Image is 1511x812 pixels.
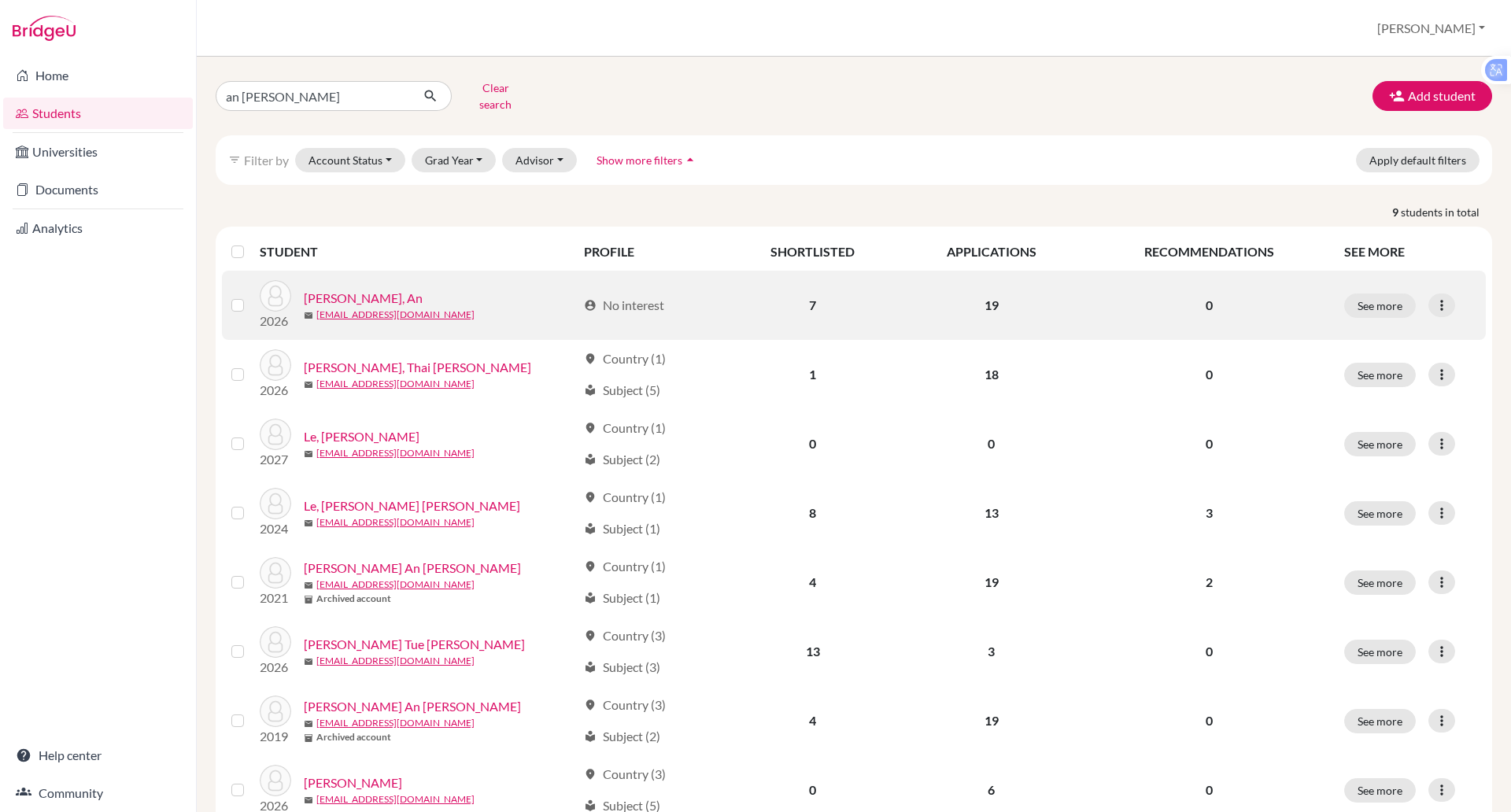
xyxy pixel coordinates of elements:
td: 19 [900,271,1083,340]
a: Community [3,777,193,809]
span: location_on [584,699,597,711]
td: 19 [900,686,1083,755]
p: 0 [1093,434,1325,453]
span: local_library [584,384,597,397]
i: filter_list [228,153,241,166]
td: 19 [900,548,1083,617]
a: Le, [PERSON_NAME] [PERSON_NAME] [304,496,520,515]
span: mail [304,795,313,805]
span: mail [304,449,313,459]
img: Nguyen, Hoang Tue Anh [260,626,291,658]
p: 2026 [260,658,291,677]
td: 4 [726,686,900,755]
span: Show more filters [597,153,682,167]
a: [PERSON_NAME] [304,773,402,792]
span: location_on [584,629,597,642]
div: Country (1) [584,419,666,437]
div: Country (3) [584,765,666,784]
th: RECOMMENDATIONS [1084,233,1335,271]
th: SHORTLISTED [726,233,900,271]
th: APPLICATIONS [900,233,1083,271]
td: 3 [900,617,1083,686]
span: local_library [584,592,597,604]
span: students in total [1401,204,1492,220]
a: [PERSON_NAME], An [304,289,423,308]
button: See more [1344,709,1416,733]
p: 0 [1093,642,1325,661]
span: inventory_2 [304,733,313,743]
p: 2026 [260,312,291,330]
a: Help center [3,740,193,771]
a: [EMAIL_ADDRESS][DOMAIN_NAME] [316,308,475,322]
p: 2019 [260,727,291,746]
p: 2 [1093,573,1325,592]
a: [PERSON_NAME] An [PERSON_NAME] [304,697,521,716]
img: NGUYEN, Hoang An Phuc [260,696,291,727]
span: local_library [584,730,597,743]
strong: 9 [1392,204,1401,220]
a: [PERSON_NAME] Tue [PERSON_NAME] [304,635,525,654]
div: Subject (3) [584,658,660,677]
td: 0 [726,409,900,478]
p: 2026 [260,381,291,400]
b: Archived account [316,592,391,606]
span: mail [304,657,313,666]
span: mail [304,311,313,320]
img: Le, Hoang Anh [260,419,291,450]
span: local_library [584,453,597,466]
button: See more [1344,363,1416,387]
button: See more [1344,778,1416,803]
div: Subject (5) [584,381,660,400]
i: arrow_drop_up [682,152,698,168]
div: Country (1) [584,349,666,368]
button: See more [1344,432,1416,456]
div: Country (3) [584,626,666,645]
input: Find student by name... [216,81,411,111]
a: [EMAIL_ADDRESS][DOMAIN_NAME] [316,716,475,730]
a: [EMAIL_ADDRESS][DOMAIN_NAME] [316,377,475,391]
p: 0 [1093,296,1325,315]
a: [PERSON_NAME], Thai [PERSON_NAME] [304,358,531,377]
img: Nguyen, Hoang An Phuc [260,557,291,589]
div: No interest [584,296,664,315]
span: mail [304,581,313,590]
b: Archived account [316,730,391,744]
p: 0 [1093,365,1325,384]
span: local_library [584,522,597,535]
span: location_on [584,491,597,504]
button: Grad Year [412,148,497,172]
a: Analytics [3,212,193,244]
img: Phung, Nam-Anh Hoang [260,765,291,796]
p: 2027 [260,450,291,469]
a: [EMAIL_ADDRESS][DOMAIN_NAME] [316,446,475,460]
span: local_library [584,799,597,812]
a: [EMAIL_ADDRESS][DOMAIN_NAME] [316,578,475,592]
a: [EMAIL_ADDRESS][DOMAIN_NAME] [316,654,475,668]
span: mail [304,719,313,729]
span: location_on [584,352,597,365]
p: 2024 [260,519,291,538]
td: 18 [900,340,1083,409]
td: 7 [726,271,900,340]
div: Subject (1) [584,589,660,607]
img: Le, Hoang Minh Anh [260,488,291,519]
div: Country (3) [584,696,666,714]
th: SEE MORE [1335,233,1486,271]
img: Bridge-U [13,16,76,41]
button: Apply default filters [1356,148,1480,172]
a: [EMAIL_ADDRESS][DOMAIN_NAME] [316,792,475,806]
button: Show more filtersarrow_drop_up [583,148,711,172]
div: Country (1) [584,557,666,576]
a: Students [3,98,193,129]
div: Subject (1) [584,519,660,538]
button: Add student [1372,81,1492,111]
button: See more [1344,640,1416,664]
th: PROFILE [574,233,726,271]
td: 13 [726,617,900,686]
td: 1 [726,340,900,409]
span: inventory_2 [304,595,313,604]
p: 0 [1093,781,1325,799]
div: Country (1) [584,488,666,507]
button: See more [1344,501,1416,526]
span: local_library [584,661,597,674]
